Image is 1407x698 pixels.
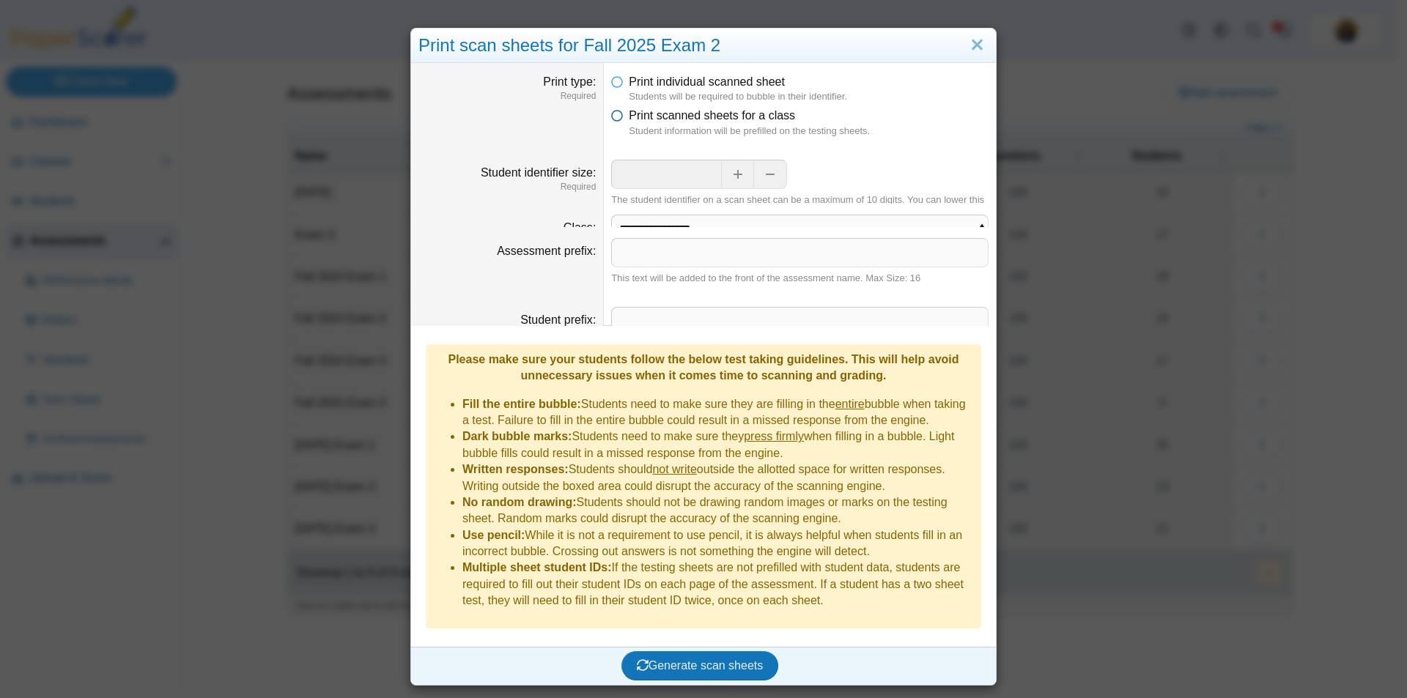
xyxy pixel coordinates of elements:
dfn: Required [418,90,596,103]
li: Students should not be drawing random images or marks on the testing sheet. Random marks could di... [462,494,974,527]
b: No random drawing: [462,496,577,508]
span: Generate scan sheets [637,659,764,672]
div: This text will be added to the front of the assessment name. Max Size: 16 [611,272,989,285]
label: Student identifier size [481,166,596,179]
label: Class [564,221,596,234]
span: Print scanned sheets for a class [629,109,795,122]
button: Generate scan sheets [621,651,779,680]
li: Students need to make sure they when filling in a bubble. Light bubble fills could result in a mi... [462,428,974,461]
div: The student identifier on a scan sheet can be a maximum of 10 digits. You can lower this value if... [611,193,989,234]
b: Please make sure your students follow the below test taking guidelines. This will help avoid unne... [448,353,959,382]
span: Print individual scanned sheet [629,75,785,88]
button: Increase [721,160,754,189]
button: Decrease [754,160,787,189]
u: not write [652,463,696,475]
label: Student prefix [520,313,596,326]
a: Close [966,33,989,58]
dfn: Student information will be prefilled on the testing sheets. [629,125,989,138]
label: Print type [543,75,596,88]
li: Students need to make sure they are filling in the bubble when taking a test. Failure to fill in ... [462,396,974,429]
div: Print scan sheets for Fall 2025 Exam 2 [411,29,996,63]
dfn: Required [418,181,596,193]
b: Multiple sheet student IDs: [462,561,612,573]
b: Written responses: [462,463,569,475]
li: Students should outside the allotted space for written responses. Writing outside the boxed area ... [462,461,974,494]
dfn: Students will be required to bubble in their identifier. [629,90,989,103]
li: If the testing sheets are not prefilled with student data, students are required to fill out thei... [462,560,974,609]
b: Use pencil: [462,529,525,541]
label: Assessment prefix [497,245,596,257]
u: entire [835,398,865,410]
b: Dark bubble marks: [462,430,572,442]
u: press firmly [744,430,804,442]
li: While it is not a requirement to use pencil, it is always helpful when students fill in an incorr... [462,527,974,560]
b: Fill the entire bubble: [462,398,581,410]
